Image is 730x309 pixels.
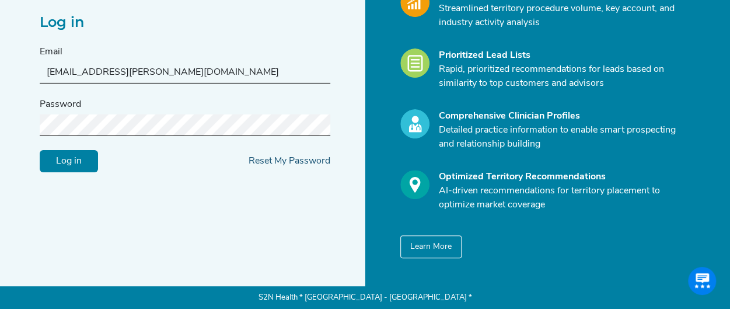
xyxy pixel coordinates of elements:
[439,123,684,151] p: Detailed practice information to enable smart prospecting and relationship building
[249,156,330,165] a: Reset My Password
[439,109,684,123] div: Comprehensive Clinician Profiles
[400,48,429,78] img: Leads_Icon.28e8c528.svg
[40,14,330,31] h2: Log in
[400,235,462,258] button: Learn More
[400,170,429,199] img: Optimize_Icon.261f85db.svg
[40,98,81,112] label: Password
[439,48,684,63] div: Prioritized Lead Lists
[40,150,98,172] input: Log in
[400,109,429,138] img: Profile_Icon.739e2aba.svg
[439,170,684,184] div: Optimized Territory Recommendations
[439,2,684,30] p: Streamlined territory procedure volume, key account, and industry activity analysis
[439,184,684,212] p: AI-driven recommendations for territory placement to optimize market coverage
[40,45,62,59] label: Email
[439,63,684,91] p: Rapid, prioritized recommendations for leads based on similarity to top customers and advisors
